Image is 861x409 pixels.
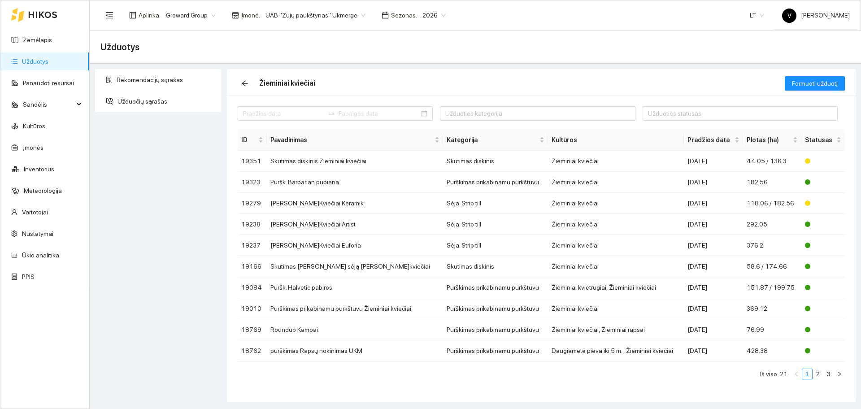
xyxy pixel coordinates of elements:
td: 76.99 [743,319,801,340]
span: left [794,371,799,377]
span: UAB "Zujų paukštynas" Ukmerge [265,9,365,22]
a: Nustatymai [22,230,53,237]
div: [DATE] [687,219,739,229]
a: Užduotys [22,58,48,65]
td: Žieminiai kvietrugiai, Žieminiai kviečiai [548,277,684,298]
td: [PERSON_NAME]Kviečiai Keramik [267,193,443,214]
input: Pabaigos data [339,109,420,118]
span: menu-fold [105,11,113,19]
td: Purškimas prikabinamu purkštuvu [443,340,548,361]
td: Žieminiai kviečiai [548,214,684,235]
td: Sėja. Strip till [443,235,548,256]
td: Žieminiai kviečiai [548,256,684,277]
td: 19084 [238,277,267,298]
li: Iš viso: 21 [760,369,787,379]
span: V [787,9,791,23]
span: Rekomendacijų sąrašas [117,71,214,89]
a: 1 [802,369,812,379]
div: [DATE] [687,156,739,166]
th: this column's title is Pavadinimas,this column is sortable [267,130,443,151]
span: calendar [382,12,389,19]
span: Aplinka : [139,10,161,20]
td: 18769 [238,319,267,340]
a: Įmonės [23,144,43,151]
td: Skutimas diskinis Žieminiai kviečiai [267,151,443,172]
td: Purškimas prikabinamu purkštuvu Žieminiai kviečiai [267,298,443,319]
td: 19279 [238,193,267,214]
a: Inventorius [24,165,54,173]
td: 18762 [238,340,267,361]
div: [DATE] [687,198,739,208]
a: Ūkio analitika [22,252,59,259]
span: 58.6 / 174.66 [747,263,787,270]
span: 151.87 / 199.75 [747,284,795,291]
th: this column's title is Statusas,this column is sortable [801,130,845,151]
td: 19351 [238,151,267,172]
span: to [328,110,335,117]
span: [PERSON_NAME] [782,12,850,19]
td: 19010 [238,298,267,319]
li: Atgal [791,369,802,379]
span: Statusas [805,135,835,145]
div: [DATE] [687,240,739,250]
td: 376.2 [743,235,801,256]
span: Groward Group [166,9,216,22]
span: LT [750,9,764,22]
a: Meteorologija [24,187,62,194]
td: Žieminiai kviečiai, Žieminiai rapsai [548,319,684,340]
td: Skutimas diskinis [443,151,548,172]
td: 19237 [238,235,267,256]
td: 428.38 [743,340,801,361]
th: this column's title is Kategorija,this column is sortable [443,130,548,151]
span: Užduotys [100,40,139,54]
span: Sezonas : [391,10,417,20]
td: Purškimas prikabinamu purkštuvu [443,298,548,319]
td: Roundup Kampai [267,319,443,340]
a: Vartotojai [22,209,48,216]
td: 292.05 [743,214,801,235]
button: arrow-left [238,76,252,91]
td: Žieminiai kviečiai [548,235,684,256]
div: [DATE] [687,177,739,187]
input: Pradžios data [243,109,324,118]
button: Formuoti užduotį [785,76,845,91]
th: this column's title is Pradžios data,this column is sortable [684,130,743,151]
td: 182.56 [743,172,801,193]
div: [DATE] [687,325,739,335]
td: Sėja. Strip till [443,214,548,235]
span: Užduočių sąrašas [117,92,214,110]
td: purškimas Rapsų nokinimas UKM [267,340,443,361]
span: Formuoti užduotį [792,78,838,88]
td: Žieminiai kviečiai [548,151,684,172]
span: ID [241,135,257,145]
span: Sandėlis [23,96,74,113]
div: [DATE] [687,283,739,292]
li: 3 [823,369,834,379]
li: 1 [802,369,813,379]
span: 44.05 / 136.3 [747,157,787,165]
div: [DATE] [687,261,739,271]
a: 3 [824,369,834,379]
a: 2 [813,369,823,379]
td: 369.12 [743,298,801,319]
span: layout [129,12,136,19]
span: Įmonė : [241,10,260,20]
td: Sėja. Strip till [443,193,548,214]
td: Puršk. Halvetic pabiros [267,277,443,298]
a: PPIS [22,273,35,280]
span: Kategorija [447,135,538,145]
th: Kultūros [548,130,684,151]
a: Kultūros [23,122,45,130]
div: [DATE] [687,304,739,313]
span: solution [106,77,112,83]
td: [PERSON_NAME]Kviečiai Euforia [267,235,443,256]
button: right [834,369,845,379]
li: Pirmyn [834,369,845,379]
td: Puršk. Barbarian pupiena [267,172,443,193]
button: menu-fold [100,6,118,24]
button: left [791,369,802,379]
td: Daugiametė pieva iki 5 m. , Žieminiai kviečiai [548,340,684,361]
td: 19323 [238,172,267,193]
td: Žieminiai kviečiai [548,193,684,214]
